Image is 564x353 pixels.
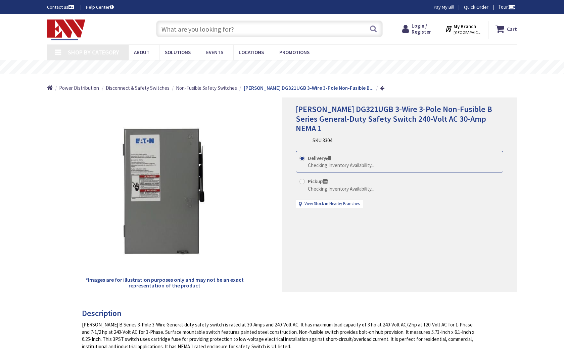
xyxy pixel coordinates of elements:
[47,4,75,10] a: Contact us
[134,49,149,55] span: About
[496,23,517,35] a: Cart
[412,23,431,35] span: Login / Register
[106,84,170,91] a: Disconnect & Safety Switches
[59,84,99,91] a: Power Distribution
[313,137,332,144] div: SKU:
[507,23,517,35] strong: Cart
[308,178,328,185] strong: Pickup
[308,155,331,161] strong: Delivery
[82,321,477,350] div: [PERSON_NAME] B Series 3-Pole 3-Wire General-duty safety switch is rated at 30-Amps and 240-Volt ...
[106,85,170,91] span: Disconnect & Safety Switches
[165,49,191,55] span: Solutions
[296,104,492,134] span: [PERSON_NAME] DG321UGB 3-Wire 3-Pole Non-Fusible B Series General-Duty Safety Switch 240-Volt AC ...
[434,4,454,10] a: Pay My Bill
[82,309,477,318] h3: Description
[308,162,374,169] div: Checking Inventory Availability...
[47,19,85,40] img: Electrical Wholesalers, Inc.
[323,137,332,144] span: 3304
[85,112,244,272] img: Eaton DG321UGB 3-Wire 3-Pole Non-Fusible B Series General-Duty Safety Switch 240-Volt AC 30-Amp N...
[227,64,349,71] rs-layer: Free Same Day Pickup at 19 Locations
[156,21,383,37] input: What are you looking for?
[176,84,237,91] a: Non-Fusible Safety Switches
[68,48,119,56] span: Shop By Category
[176,85,237,91] span: Non-Fusible Safety Switches
[85,277,244,289] h5: *Images are for illustration purposes only and may not be an exact representation of the product
[454,30,482,35] span: [GEOGRAPHIC_DATA], [GEOGRAPHIC_DATA]
[304,201,360,207] a: View Stock in Nearby Branches
[308,185,374,192] div: Checking Inventory Availability...
[86,4,114,10] a: Help Center
[498,4,515,10] span: Tour
[279,49,310,55] span: Promotions
[402,23,431,35] a: Login / Register
[239,49,264,55] span: Locations
[59,85,99,91] span: Power Distribution
[464,4,488,10] a: Quick Order
[445,23,482,35] div: My Branch [GEOGRAPHIC_DATA], [GEOGRAPHIC_DATA]
[454,23,476,30] strong: My Branch
[244,85,374,91] strong: [PERSON_NAME] DG321UGB 3-Wire 3-Pole Non-Fusible B...
[206,49,223,55] span: Events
